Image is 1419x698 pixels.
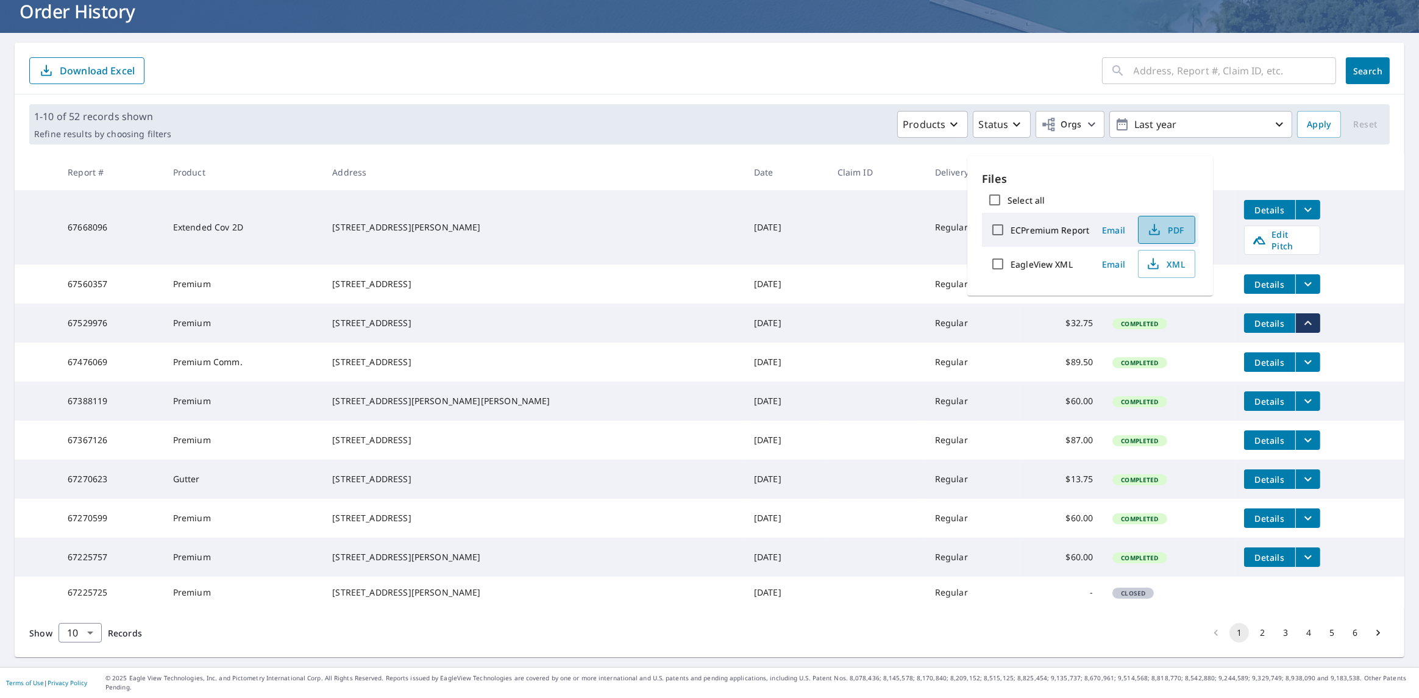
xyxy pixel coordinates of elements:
button: filesDropdownBtn-67270599 [1295,508,1320,528]
td: [DATE] [744,304,828,343]
td: Premium [163,382,323,421]
td: $89.50 [1020,343,1103,382]
div: [STREET_ADDRESS] [332,278,734,290]
button: filesDropdownBtn-67388119 [1295,391,1320,411]
button: Go to page 5 [1322,623,1342,643]
td: 67388119 [58,382,163,421]
td: Regular [925,421,1020,460]
button: Go to page 2 [1253,623,1272,643]
td: Premium [163,265,323,304]
td: [DATE] [744,382,828,421]
th: Date [744,154,828,190]
div: 10 [59,616,102,650]
span: Completed [1114,554,1165,562]
a: Terms of Use [6,678,44,687]
p: © 2025 Eagle View Technologies, Inc. and Pictometry International Corp. All Rights Reserved. Repo... [105,674,1413,692]
button: Status [973,111,1031,138]
button: detailsBtn-67560357 [1244,274,1295,294]
div: [STREET_ADDRESS][PERSON_NAME] [332,586,734,599]
button: detailsBtn-67388119 [1244,391,1295,411]
th: Cost [1020,154,1103,190]
td: 67225757 [58,538,163,577]
label: Select all [1008,194,1045,206]
button: Last year [1109,111,1292,138]
button: Search [1346,57,1390,84]
td: Premium [163,421,323,460]
button: filesDropdownBtn-67270623 [1295,469,1320,489]
td: 67529976 [58,304,163,343]
td: Regular [925,265,1020,304]
button: filesDropdownBtn-67225757 [1295,547,1320,567]
div: [STREET_ADDRESS] [332,317,734,329]
span: Details [1251,552,1288,563]
td: - [1020,577,1103,608]
th: Claim ID [828,154,925,190]
td: Regular [925,460,1020,499]
span: Completed [1114,319,1165,328]
td: 67560357 [58,265,163,304]
button: detailsBtn-67270623 [1244,469,1295,489]
td: [DATE] [744,538,828,577]
button: Orgs [1036,111,1104,138]
button: filesDropdownBtn-67367126 [1295,430,1320,450]
span: Details [1251,435,1288,446]
td: $87.00 [1020,421,1103,460]
span: Completed [1114,358,1165,367]
td: 67225725 [58,577,163,608]
th: Report # [58,154,163,190]
td: Premium [163,577,323,608]
span: Edit Pitch [1252,229,1312,252]
span: Email [1099,224,1128,236]
button: PDF [1138,216,1195,244]
td: $60.00 [1020,499,1103,538]
td: 67668096 [58,190,163,265]
td: Premium [163,538,323,577]
button: detailsBtn-67270599 [1244,508,1295,528]
span: Closed [1114,589,1153,597]
th: Delivery [925,154,1020,190]
div: [STREET_ADDRESS][PERSON_NAME][PERSON_NAME] [332,395,734,407]
button: filesDropdownBtn-67560357 [1295,274,1320,294]
button: Products [897,111,968,138]
td: Regular [925,382,1020,421]
td: Regular [925,499,1020,538]
span: Details [1251,318,1288,329]
label: ECPremium Report [1011,224,1089,236]
button: XML [1138,250,1195,278]
button: Email [1094,255,1133,274]
input: Address, Report #, Claim ID, etc. [1134,54,1336,88]
td: [DATE] [744,343,828,382]
th: Product [163,154,323,190]
span: Completed [1114,397,1165,406]
td: [DATE] [744,190,828,265]
span: Email [1099,258,1128,270]
span: Orgs [1041,117,1082,132]
td: Premium [163,499,323,538]
span: PDF [1146,223,1185,237]
p: Refine results by choosing filters [34,129,171,140]
button: Email [1094,221,1133,240]
td: 67270623 [58,460,163,499]
button: page 1 [1229,623,1249,643]
span: Apply [1307,117,1331,132]
th: Status [1103,154,1234,190]
button: Go to page 4 [1299,623,1318,643]
td: $32.75 [1020,304,1103,343]
td: [DATE] [744,577,828,608]
button: Go to next page [1368,623,1388,643]
div: Show 10 records [59,623,102,643]
td: Regular [925,343,1020,382]
div: [STREET_ADDRESS] [332,512,734,524]
p: Last year [1129,114,1272,135]
p: Status [978,117,1008,132]
span: Details [1251,204,1288,216]
button: filesDropdownBtn-67668096 [1295,200,1320,219]
span: Details [1251,279,1288,290]
span: XML [1146,257,1185,271]
div: [STREET_ADDRESS][PERSON_NAME] [332,221,734,233]
span: Details [1251,474,1288,485]
button: Go to page 3 [1276,623,1295,643]
td: $13.75 [1020,460,1103,499]
td: Regular [925,538,1020,577]
th: Address [322,154,744,190]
